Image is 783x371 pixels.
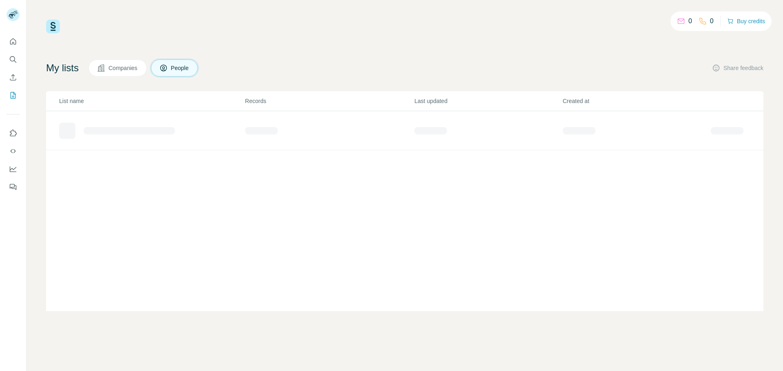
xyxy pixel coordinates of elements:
span: People [171,64,190,72]
h4: My lists [46,61,79,75]
img: Surfe Logo [46,20,60,33]
button: Share feedback [712,64,763,72]
p: 0 [710,16,714,26]
p: List name [59,97,244,105]
button: Search [7,52,20,67]
p: 0 [688,16,692,26]
span: Companies [108,64,138,72]
button: Use Surfe on LinkedIn [7,126,20,140]
button: Use Surfe API [7,144,20,158]
button: Enrich CSV [7,70,20,85]
p: Records [245,97,414,105]
button: Quick start [7,34,20,49]
button: My lists [7,88,20,103]
button: Feedback [7,180,20,194]
button: Dashboard [7,162,20,176]
p: Last updated [414,97,562,105]
p: Created at [563,97,710,105]
button: Buy credits [727,15,765,27]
